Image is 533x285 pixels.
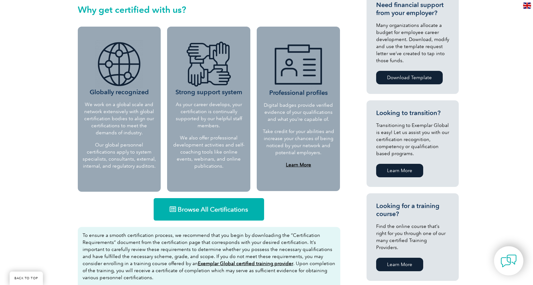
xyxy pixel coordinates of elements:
span: Browse All Certifications [178,206,248,213]
a: Browse All Certifications [154,198,264,221]
p: Take credit for your abilities and increase your chances of being noticed by your network and pot... [262,128,335,156]
a: Learn More [286,162,311,168]
img: contact-chat.png [501,253,517,269]
h3: Professional profiles [262,41,335,97]
a: Learn More [376,258,423,271]
h2: Why get certified with us? [78,4,340,15]
h3: Globally recognized [83,40,156,96]
p: Digital badges provide verified evidence of your qualifications and what you’re capable of. [262,102,335,123]
p: To ensure a smooth certification process, we recommend that you begin by downloading the “Certifi... [83,232,335,281]
p: As your career develops, your certification is continually supported by our helpful staff members. [172,101,246,129]
h3: Need financial support from your employer? [376,1,449,17]
h3: Strong support system [172,40,246,96]
p: We also offer professional development activities and self-coaching tools like online events, web... [172,134,246,170]
img: en [523,3,531,9]
a: Download Template [376,71,443,84]
h3: Looking for a training course? [376,202,449,218]
a: Exemplar Global certified training provider [198,261,293,266]
h3: Looking to transition? [376,109,449,117]
p: Many organizations allocate a budget for employee career development. Download, modify and use th... [376,22,449,64]
p: Find the online course that’s right for you through one of our many certified Training Providers. [376,223,449,251]
p: We work on a global scale and network extensively with global certification bodies to align our c... [83,101,156,136]
a: BACK TO TOP [10,272,43,285]
a: Learn More [376,164,423,177]
p: Our global personnel certifications apply to system specialists, consultants, external, internal,... [83,141,156,170]
p: Transitioning to Exemplar Global is easy! Let us assist you with our certification recognition, c... [376,122,449,157]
